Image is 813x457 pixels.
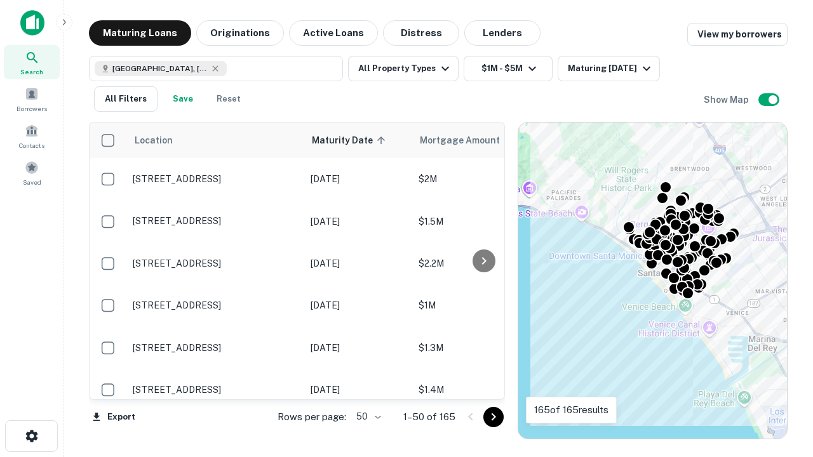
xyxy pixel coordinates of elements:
button: $1M - $5M [464,56,553,81]
button: Active Loans [289,20,378,46]
span: Maturity Date [312,133,389,148]
p: $2M [419,172,546,186]
th: Maturity Date [304,123,412,158]
p: $1.5M [419,215,546,228]
span: Borrowers [17,103,47,114]
button: Lenders [464,20,541,46]
p: $1.4M [419,383,546,397]
span: Contacts [19,140,44,150]
button: All Filters [94,86,158,112]
th: Location [126,123,304,158]
iframe: Chat Widget [749,355,813,416]
p: [STREET_ADDRESS] [133,173,298,185]
h6: Show Map [704,93,751,107]
p: 165 of 165 results [534,402,608,418]
span: Location [134,133,173,148]
p: $2.2M [419,256,546,270]
p: [STREET_ADDRESS] [133,342,298,354]
button: All Property Types [348,56,459,81]
p: [DATE] [311,256,406,270]
p: [DATE] [311,341,406,355]
p: 1–50 of 165 [403,409,455,425]
a: Borrowers [4,82,60,116]
button: Reset [208,86,249,112]
p: [DATE] [311,383,406,397]
span: [GEOGRAPHIC_DATA], [GEOGRAPHIC_DATA], [GEOGRAPHIC_DATA] [112,63,208,74]
button: Maturing Loans [89,20,191,46]
span: Search [20,67,43,77]
p: [STREET_ADDRESS] [133,258,298,269]
button: Go to next page [483,407,504,427]
p: [STREET_ADDRESS] [133,384,298,395]
p: [STREET_ADDRESS] [133,300,298,311]
button: Maturing [DATE] [558,56,660,81]
div: Maturing [DATE] [568,61,654,76]
div: 0 0 [518,123,787,439]
button: Distress [383,20,459,46]
th: Mortgage Amount [412,123,552,158]
p: [DATE] [311,215,406,228]
p: $1M [419,298,546,312]
p: [DATE] [311,298,406,312]
p: [STREET_ADDRESS] [133,215,298,227]
a: View my borrowers [687,23,788,46]
a: Search [4,45,60,79]
p: [DATE] [311,172,406,186]
p: Rows per page: [278,409,346,425]
span: Mortgage Amount [420,133,516,148]
button: Originations [196,20,284,46]
img: capitalize-icon.png [20,10,44,36]
p: $1.3M [419,341,546,355]
a: Saved [4,156,60,190]
div: 50 [351,407,383,426]
a: Contacts [4,119,60,153]
button: [GEOGRAPHIC_DATA], [GEOGRAPHIC_DATA], [GEOGRAPHIC_DATA] [89,56,343,81]
button: Save your search to get updates of matches that match your search criteria. [163,86,203,112]
span: Saved [23,177,41,187]
button: Export [89,407,138,427]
